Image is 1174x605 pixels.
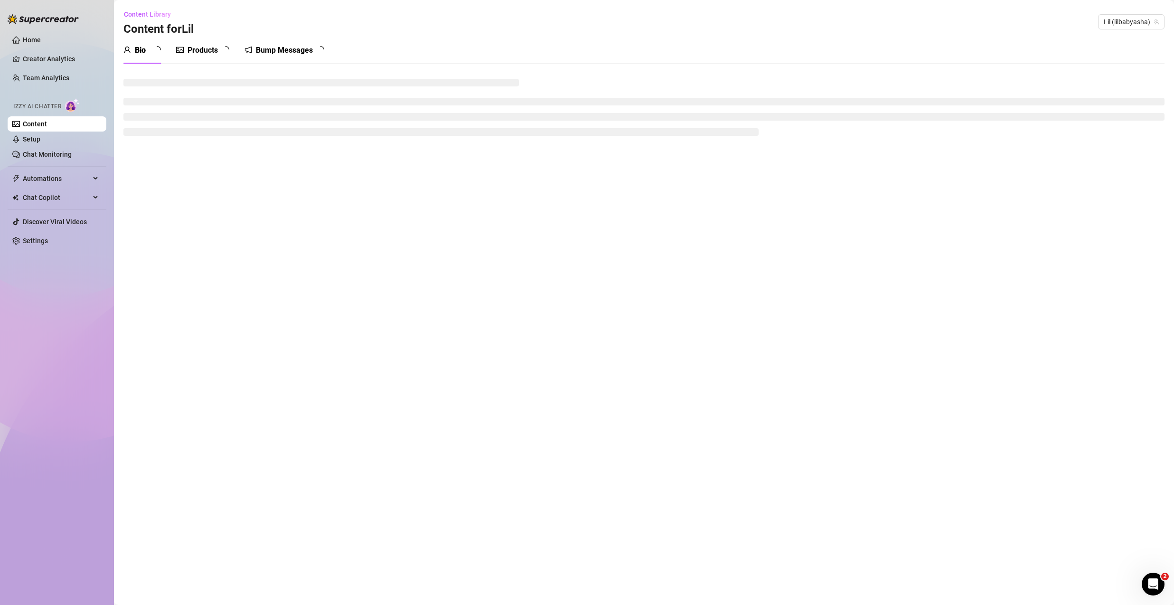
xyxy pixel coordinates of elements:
[23,36,41,44] a: Home
[152,45,162,55] span: loading
[23,218,87,226] a: Discover Viral Videos
[23,51,99,66] a: Creator Analytics
[135,45,146,56] div: Bio
[123,7,178,22] button: Content Library
[13,102,61,111] span: Izzy AI Chatter
[123,22,194,37] h3: Content for Lil
[123,46,131,54] span: user
[176,46,184,54] span: picture
[23,237,48,245] a: Settings
[23,190,90,205] span: Chat Copilot
[1161,573,1169,580] span: 2
[8,14,79,24] img: logo-BBDzfeDw.svg
[221,45,230,55] span: loading
[23,151,72,158] a: Chat Monitoring
[1154,19,1159,25] span: team
[23,171,90,186] span: Automations
[188,45,218,56] div: Products
[244,46,252,54] span: notification
[65,98,80,112] img: AI Chatter
[12,175,20,182] span: thunderbolt
[1104,15,1159,29] span: Lil (lilbabyasha)
[23,135,40,143] a: Setup
[1142,573,1165,596] iframe: Intercom live chat
[316,45,325,55] span: loading
[23,120,47,128] a: Content
[23,74,69,82] a: Team Analytics
[124,10,171,18] span: Content Library
[256,45,313,56] div: Bump Messages
[12,194,19,201] img: Chat Copilot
